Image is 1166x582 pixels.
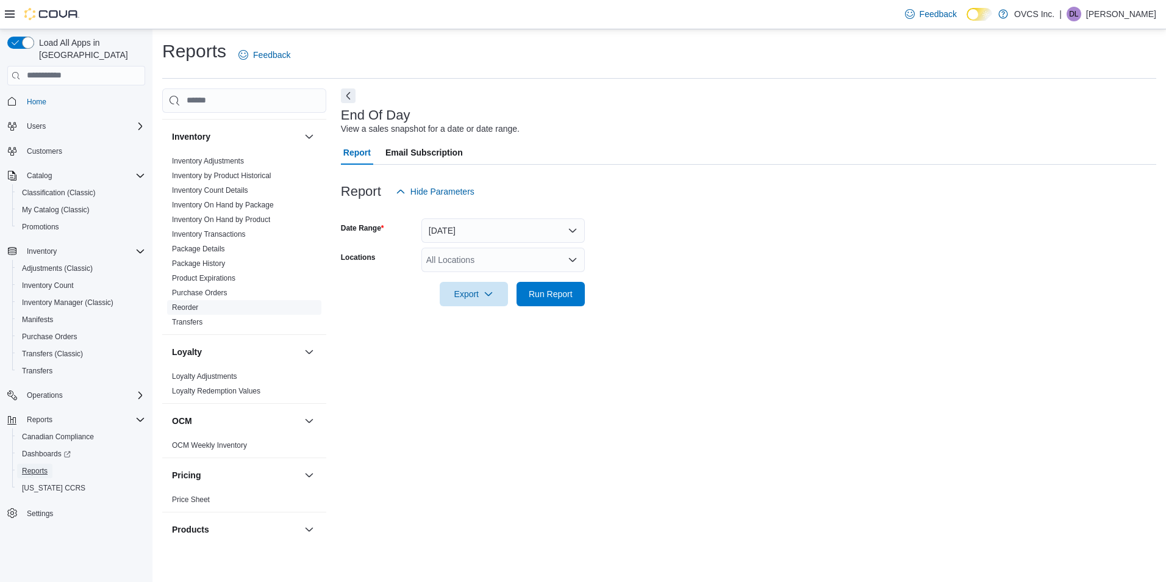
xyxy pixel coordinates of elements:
[17,329,82,344] a: Purchase Orders
[22,95,51,109] a: Home
[172,415,299,427] button: OCM
[172,131,299,143] button: Inventory
[22,412,145,427] span: Reports
[172,441,247,450] a: OCM Weekly Inventory
[22,505,145,520] span: Settings
[22,168,57,183] button: Catalog
[172,244,225,254] span: Package Details
[22,205,90,215] span: My Catalog (Classic)
[302,129,317,144] button: Inventory
[172,495,210,505] span: Price Sheet
[12,311,150,328] button: Manifests
[22,483,85,493] span: [US_STATE] CCRS
[22,349,83,359] span: Transfers (Classic)
[172,215,270,224] a: Inventory On Hand by Product
[17,295,118,310] a: Inventory Manager (Classic)
[22,168,145,183] span: Catalog
[1086,7,1156,21] p: [PERSON_NAME]
[12,260,150,277] button: Adjustments (Classic)
[27,97,46,107] span: Home
[17,464,52,478] a: Reports
[162,492,326,512] div: Pricing
[162,438,326,458] div: OCM
[172,346,202,358] h3: Loyalty
[385,140,463,165] span: Email Subscription
[343,140,371,165] span: Report
[27,390,63,400] span: Operations
[172,469,299,481] button: Pricing
[172,201,274,209] a: Inventory On Hand by Package
[12,345,150,362] button: Transfers (Classic)
[22,315,53,325] span: Manifests
[17,261,98,276] a: Adjustments (Classic)
[391,179,479,204] button: Hide Parameters
[17,429,145,444] span: Canadian Compliance
[17,481,145,495] span: Washington CCRS
[172,288,227,298] span: Purchase Orders
[162,369,326,403] div: Loyalty
[900,2,962,26] a: Feedback
[2,142,150,160] button: Customers
[172,131,210,143] h3: Inventory
[172,318,202,326] a: Transfers
[22,506,58,521] a: Settings
[17,220,145,234] span: Promotions
[17,447,145,461] span: Dashboards
[172,386,260,396] span: Loyalty Redemption Values
[22,332,77,342] span: Purchase Orders
[22,244,145,259] span: Inventory
[12,277,150,294] button: Inventory Count
[22,244,62,259] button: Inventory
[22,119,51,134] button: Users
[22,119,145,134] span: Users
[27,246,57,256] span: Inventory
[172,274,235,282] a: Product Expirations
[17,347,88,361] a: Transfers (Classic)
[27,171,52,181] span: Catalog
[447,282,501,306] span: Export
[172,259,225,268] a: Package History
[2,243,150,260] button: Inventory
[172,273,235,283] span: Product Expirations
[341,88,356,103] button: Next
[421,218,585,243] button: [DATE]
[162,154,326,334] div: Inventory
[34,37,145,61] span: Load All Apps in [GEOGRAPHIC_DATA]
[17,278,145,293] span: Inventory Count
[172,303,198,312] span: Reorder
[172,230,246,239] a: Inventory Transactions
[17,312,145,327] span: Manifests
[302,414,317,428] button: OCM
[1059,7,1062,21] p: |
[172,346,299,358] button: Loyalty
[27,146,62,156] span: Customers
[22,188,96,198] span: Classification (Classic)
[17,185,145,200] span: Classification (Classic)
[172,372,237,381] a: Loyalty Adjustments
[172,387,260,395] a: Loyalty Redemption Values
[172,317,202,327] span: Transfers
[17,364,145,378] span: Transfers
[17,481,90,495] a: [US_STATE] CCRS
[172,469,201,481] h3: Pricing
[17,203,145,217] span: My Catalog (Classic)
[253,49,290,61] span: Feedback
[17,220,64,234] a: Promotions
[27,415,52,425] span: Reports
[17,203,95,217] a: My Catalog (Classic)
[234,43,295,67] a: Feedback
[1067,7,1081,21] div: Donna Labelle
[172,372,237,381] span: Loyalty Adjustments
[920,8,957,20] span: Feedback
[1014,7,1054,21] p: OVCS Inc.
[172,523,209,536] h3: Products
[17,364,57,378] a: Transfers
[172,157,244,165] a: Inventory Adjustments
[12,328,150,345] button: Purchase Orders
[2,504,150,522] button: Settings
[12,201,150,218] button: My Catalog (Classic)
[22,143,145,159] span: Customers
[172,229,246,239] span: Inventory Transactions
[27,121,46,131] span: Users
[2,93,150,110] button: Home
